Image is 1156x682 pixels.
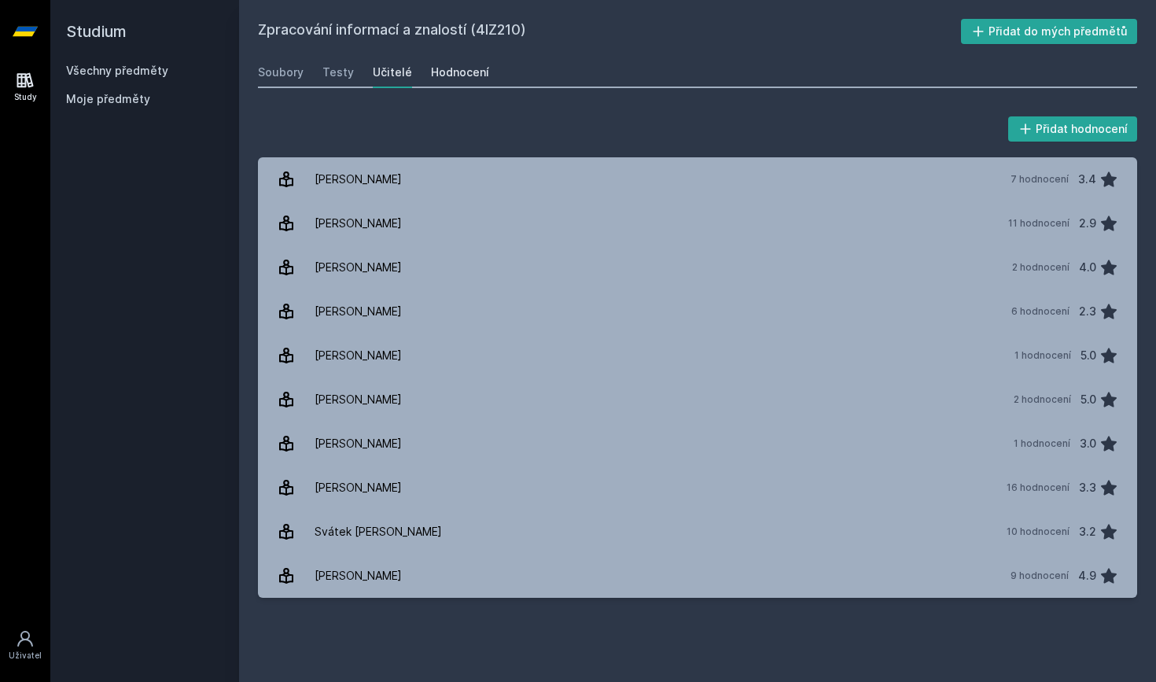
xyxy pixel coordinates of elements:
a: [PERSON_NAME] 2 hodnocení 5.0 [258,378,1137,422]
div: [PERSON_NAME] [315,560,402,592]
div: 3.2 [1079,516,1096,547]
div: 2.3 [1079,296,1096,327]
div: Soubory [258,65,304,80]
div: 2 hodnocení [1012,261,1069,274]
div: 7 hodnocení [1011,173,1069,186]
a: [PERSON_NAME] 6 hodnocení 2.3 [258,289,1137,334]
h2: Zpracování informací a znalostí (4IZ210) [258,19,961,44]
a: [PERSON_NAME] 16 hodnocení 3.3 [258,466,1137,510]
div: Study [14,91,37,103]
button: Přidat hodnocení [1008,116,1138,142]
div: Uživatel [9,650,42,662]
div: Testy [322,65,354,80]
div: 4.9 [1078,560,1096,592]
div: 1 hodnocení [1014,437,1070,450]
div: 5.0 [1081,384,1096,415]
div: 5.0 [1081,340,1096,371]
div: Hodnocení [431,65,489,80]
button: Přidat do mých předmětů [961,19,1138,44]
div: [PERSON_NAME] [315,252,402,283]
a: Svátek [PERSON_NAME] 10 hodnocení 3.2 [258,510,1137,554]
div: 9 hodnocení [1011,570,1069,582]
div: 1 hodnocení [1014,349,1071,362]
a: Soubory [258,57,304,88]
a: Study [3,63,47,111]
div: 10 hodnocení [1007,525,1069,538]
a: [PERSON_NAME] 11 hodnocení 2.9 [258,201,1137,245]
div: 2 hodnocení [1014,393,1071,406]
div: 3.4 [1078,164,1096,195]
div: 6 hodnocení [1011,305,1069,318]
div: 11 hodnocení [1008,217,1069,230]
div: [PERSON_NAME] [315,428,402,459]
div: 4.0 [1079,252,1096,283]
span: Moje předměty [66,91,150,107]
div: 3.0 [1080,428,1096,459]
a: Hodnocení [431,57,489,88]
a: [PERSON_NAME] 1 hodnocení 3.0 [258,422,1137,466]
div: 2.9 [1079,208,1096,239]
a: Uživatel [3,621,47,669]
div: [PERSON_NAME] [315,164,402,195]
a: [PERSON_NAME] 7 hodnocení 3.4 [258,157,1137,201]
a: [PERSON_NAME] 1 hodnocení 5.0 [258,334,1137,378]
div: Svátek [PERSON_NAME] [315,516,442,547]
a: Všechny předměty [66,64,168,77]
a: Učitelé [373,57,412,88]
a: Testy [322,57,354,88]
div: [PERSON_NAME] [315,384,402,415]
div: [PERSON_NAME] [315,472,402,503]
div: [PERSON_NAME] [315,208,402,239]
div: 16 hodnocení [1007,481,1069,494]
a: [PERSON_NAME] 9 hodnocení 4.9 [258,554,1137,598]
div: [PERSON_NAME] [315,296,402,327]
div: 3.3 [1079,472,1096,503]
div: Učitelé [373,65,412,80]
a: [PERSON_NAME] 2 hodnocení 4.0 [258,245,1137,289]
div: [PERSON_NAME] [315,340,402,371]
